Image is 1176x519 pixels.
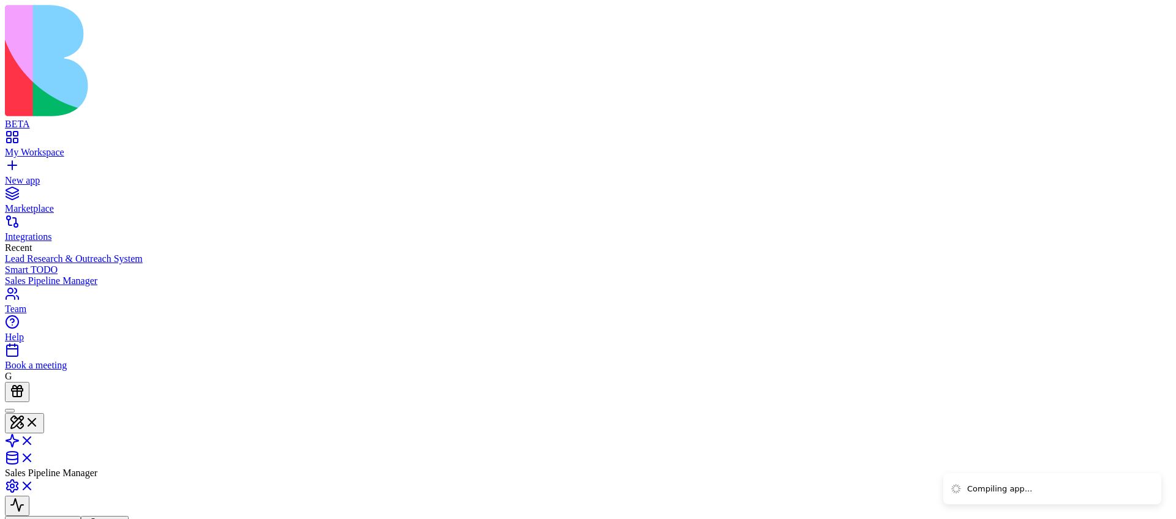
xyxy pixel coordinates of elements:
[5,119,1171,130] div: BETA
[967,483,1032,495] div: Compiling app...
[10,66,174,81] p: Overview of your sales pipeline
[10,44,174,64] h1: Dashboard
[5,175,1171,186] div: New app
[5,332,1171,343] div: Help
[5,293,1171,315] a: Team
[5,304,1171,315] div: Team
[5,231,1171,242] div: Integrations
[5,192,1171,214] a: Marketplace
[5,264,1171,275] a: Smart TODO
[5,349,1171,371] a: Book a meeting
[5,468,97,478] span: Sales Pipeline Manager
[5,275,1171,286] a: Sales Pipeline Manager
[5,371,12,381] span: G
[5,203,1171,214] div: Marketplace
[5,253,1171,264] a: Lead Research & Outreach System
[5,242,32,253] span: Recent
[5,147,1171,158] div: My Workspace
[5,321,1171,343] a: Help
[5,136,1171,158] a: My Workspace
[5,360,1171,371] div: Book a meeting
[5,164,1171,186] a: New app
[5,220,1171,242] a: Integrations
[5,5,497,116] img: logo
[5,108,1171,130] a: BETA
